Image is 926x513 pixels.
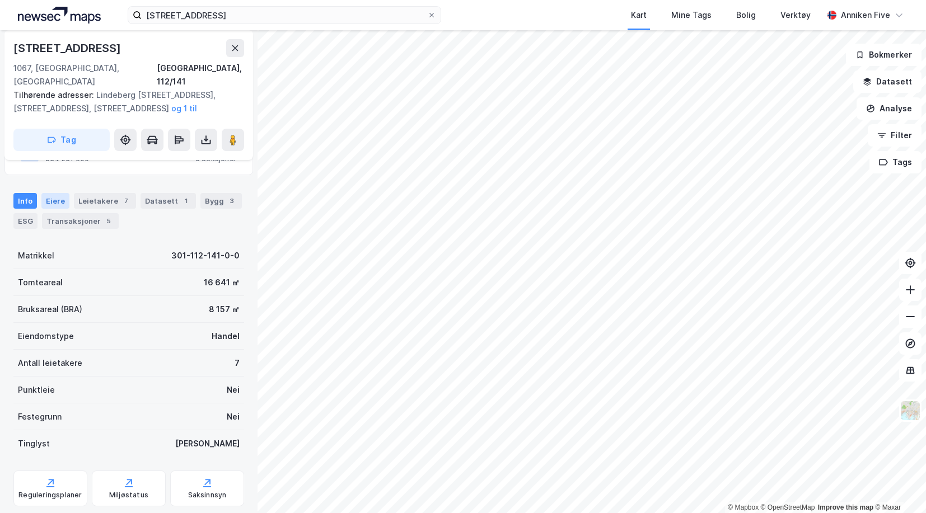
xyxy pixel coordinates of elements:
div: Nei [227,410,240,423]
div: Miljøstatus [109,491,148,500]
div: Eiere [41,193,69,209]
div: 3 [226,195,237,206]
div: Datasett [141,193,196,209]
div: Lindeberg [STREET_ADDRESS], [STREET_ADDRESS], [STREET_ADDRESS] [13,88,235,115]
div: Transaksjoner [42,213,119,229]
div: Kart [631,8,647,22]
div: Kontrollprogram for chat [870,459,926,513]
div: [STREET_ADDRESS] [13,39,123,57]
div: 301-112-141-0-0 [171,249,240,262]
div: 16 641 ㎡ [204,276,240,289]
button: Tags [869,151,922,173]
input: Søk på adresse, matrikkel, gårdeiere, leietakere eller personer [142,7,427,23]
div: Handel [212,330,240,343]
div: Leietakere [74,193,136,209]
a: Mapbox [728,503,759,511]
a: Improve this map [818,503,873,511]
div: Mine Tags [671,8,712,22]
div: Reguleringsplaner [18,491,82,500]
img: logo.a4113a55bc3d86da70a041830d287a7e.svg [18,7,101,23]
div: [PERSON_NAME] [175,437,240,450]
button: Bokmerker [846,44,922,66]
div: Saksinnsyn [188,491,227,500]
div: 7 [120,195,132,206]
div: Nei [227,383,240,397]
div: 8 157 ㎡ [209,303,240,316]
div: Tomteareal [18,276,63,289]
div: Antall leietakere [18,356,82,370]
a: OpenStreetMap [761,503,815,511]
div: Bruksareal (BRA) [18,303,82,316]
div: 1 [180,195,191,206]
div: Info [13,193,37,209]
div: ESG [13,213,38,229]
img: Z [900,400,921,421]
div: Tinglyst [18,437,50,450]
button: Datasett [853,70,922,93]
div: Matrikkel [18,249,54,262]
div: [GEOGRAPHIC_DATA], 112/141 [157,62,244,88]
div: Eiendomstype [18,330,74,343]
div: Anniken Five [841,8,890,22]
div: Bolig [736,8,756,22]
button: Analyse [857,97,922,120]
button: Tag [13,129,110,151]
div: 7 [235,356,240,370]
div: Festegrunn [18,410,62,423]
iframe: Chat Widget [870,459,926,513]
div: Punktleie [18,383,55,397]
div: Verktøy [780,8,811,22]
div: 1067, [GEOGRAPHIC_DATA], [GEOGRAPHIC_DATA] [13,62,157,88]
div: 5 [103,215,114,227]
button: Filter [868,124,922,147]
div: Bygg [200,193,242,209]
span: Tilhørende adresser: [13,90,96,100]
